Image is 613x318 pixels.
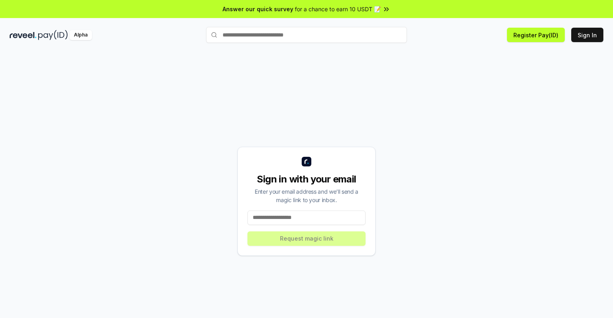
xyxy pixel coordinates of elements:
img: logo_small [302,157,311,166]
span: Answer our quick survey [223,5,293,13]
span: for a chance to earn 10 USDT 📝 [295,5,381,13]
button: Register Pay(ID) [507,28,565,42]
div: Sign in with your email [247,173,366,186]
img: pay_id [38,30,68,40]
div: Alpha [69,30,92,40]
img: reveel_dark [10,30,37,40]
button: Sign In [571,28,603,42]
div: Enter your email address and we’ll send a magic link to your inbox. [247,187,366,204]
